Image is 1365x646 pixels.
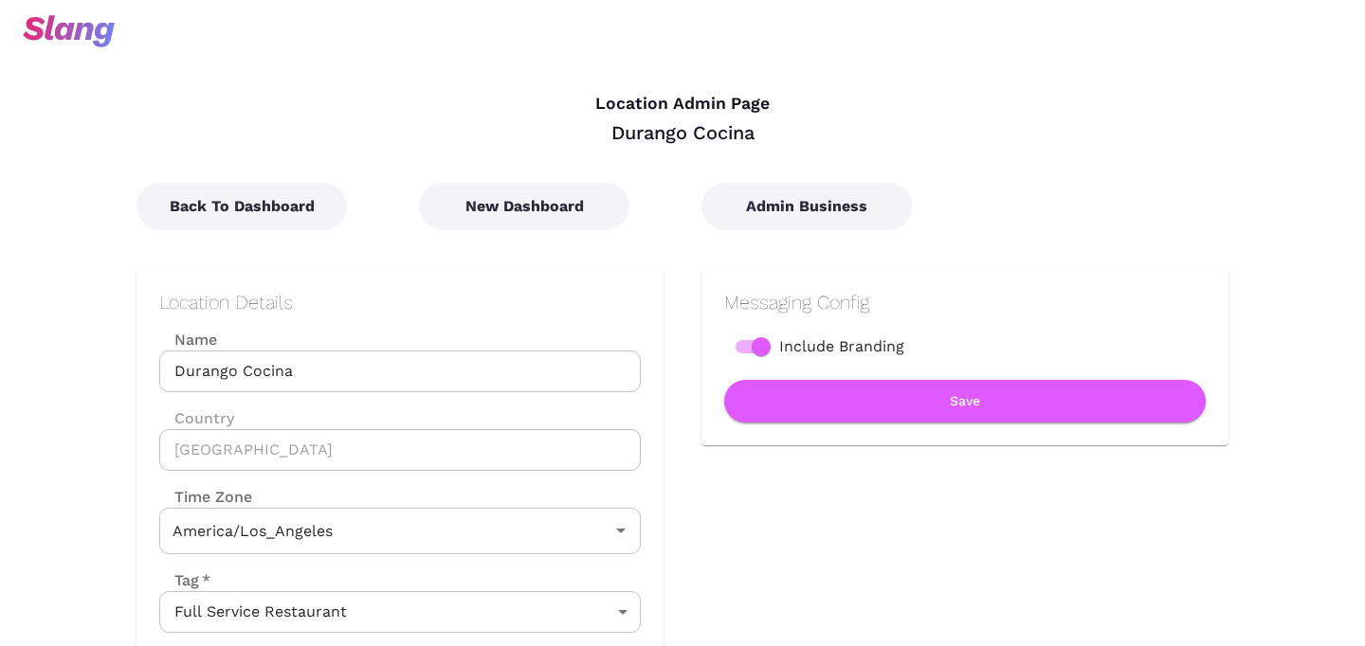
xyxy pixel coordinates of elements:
[159,569,210,591] label: Tag
[136,197,347,215] a: Back To Dashboard
[159,407,641,429] label: Country
[159,291,641,314] h2: Location Details
[419,183,629,230] button: New Dashboard
[724,380,1206,422] button: Save
[159,486,641,508] label: Time Zone
[419,197,629,215] a: New Dashboard
[779,335,904,358] span: Include Branding
[724,291,1206,314] h2: Messaging Config
[159,591,641,633] div: Full Service Restaurant
[701,197,912,215] a: Admin Business
[136,120,1228,145] div: Durango Cocina
[608,517,634,544] button: Open
[136,94,1228,115] h4: Location Admin Page
[23,15,115,47] img: svg+xml;base64,PHN2ZyB3aWR0aD0iOTciIGhlaWdodD0iMzQiIHZpZXdCb3g9IjAgMCA5NyAzNCIgZmlsbD0ibm9uZSIgeG...
[136,183,347,230] button: Back To Dashboard
[701,183,912,230] button: Admin Business
[159,329,641,350] label: Name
